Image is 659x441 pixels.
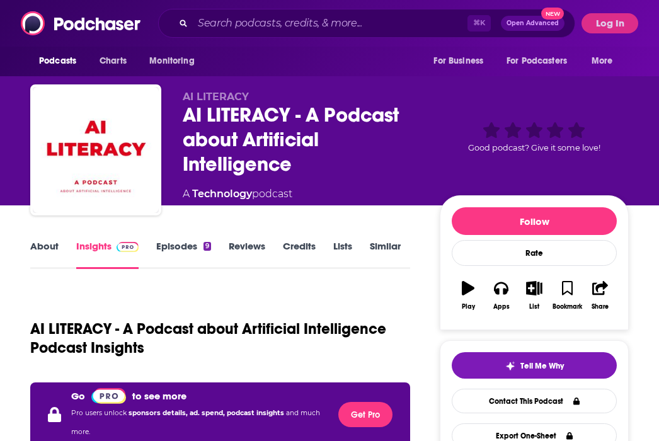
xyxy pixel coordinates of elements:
[193,13,467,33] input: Search podcasts, credits, & more...
[21,11,142,35] img: Podchaser - Follow, Share and Rate Podcasts
[370,240,401,269] a: Similar
[203,242,211,251] div: 9
[338,402,393,427] button: Get Pro
[452,389,617,413] a: Contact This Podcast
[452,240,617,266] div: Rate
[592,52,613,70] span: More
[149,52,194,70] span: Monitoring
[551,273,583,318] button: Bookmark
[520,361,564,371] span: Tell Me Why
[507,20,559,26] span: Open Advanced
[468,143,600,152] span: Good podcast? Give it some love!
[91,388,126,404] img: Podchaser Pro
[156,240,211,269] a: Episodes9
[507,52,567,70] span: For Podcasters
[452,273,484,318] button: Play
[433,52,483,70] span: For Business
[129,409,286,417] span: sponsors details, ad. spend, podcast insights
[518,273,551,318] button: List
[467,15,491,31] span: ⌘ K
[425,49,499,73] button: open menu
[493,303,510,311] div: Apps
[30,49,93,73] button: open menu
[71,390,85,402] p: Go
[33,87,159,213] img: AI LITERACY - A Podcast about Artificial Intelligence
[283,240,316,269] a: Credits
[501,16,564,31] button: Open AdvancedNew
[76,240,139,269] a: InsightsPodchaser Pro
[498,49,585,73] button: open menu
[584,273,617,318] button: Share
[592,303,609,311] div: Share
[158,9,575,38] div: Search podcasts, credits, & more...
[140,49,210,73] button: open menu
[484,273,517,318] button: Apps
[30,240,59,269] a: About
[39,52,76,70] span: Podcasts
[583,49,629,73] button: open menu
[132,390,186,402] p: to see more
[541,8,564,20] span: New
[333,240,352,269] a: Lists
[440,91,629,179] div: Good podcast? Give it some love!
[100,52,127,70] span: Charts
[183,186,292,202] div: A podcast
[505,361,515,371] img: tell me why sparkle
[452,352,617,379] button: tell me why sparkleTell Me Why
[582,13,638,33] button: Log In
[30,319,400,357] h1: AI LITERACY - A Podcast about Artificial Intelligence Podcast Insights
[462,303,475,311] div: Play
[192,188,252,200] a: Technology
[229,240,265,269] a: Reviews
[452,207,617,235] button: Follow
[91,387,126,404] a: Pro website
[91,49,134,73] a: Charts
[117,242,139,252] img: Podchaser Pro
[529,303,539,311] div: List
[553,303,582,311] div: Bookmark
[183,91,249,103] span: AI LITERACY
